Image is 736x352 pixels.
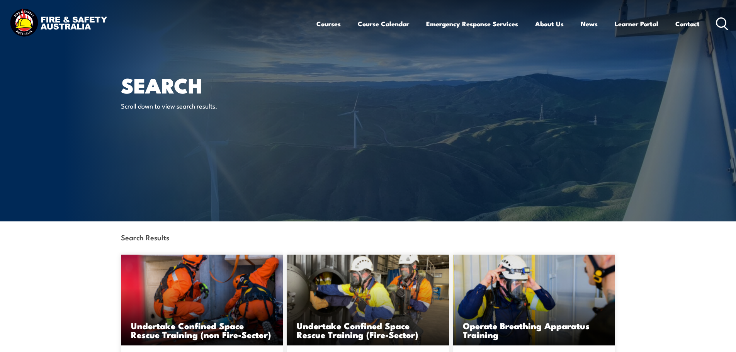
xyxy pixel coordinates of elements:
a: Courses [316,14,341,34]
h3: Undertake Confined Space Rescue Training (Fire-Sector) [297,321,439,339]
a: Undertake Confined Space Rescue Training (Fire-Sector) [287,255,449,345]
a: Learner Portal [615,14,658,34]
h3: Undertake Confined Space Rescue Training (non Fire-Sector) [131,321,273,339]
img: Undertake Confined Space Rescue (Fire-Sector) TRAINING [287,255,449,345]
a: Operate Breathing Apparatus Training [453,255,615,345]
a: News [581,14,598,34]
strong: Search Results [121,232,169,242]
h3: Operate Breathing Apparatus Training [463,321,605,339]
a: Course Calendar [358,14,409,34]
p: Scroll down to view search results. [121,101,262,110]
img: Operate breathing apparatus-626 [453,255,615,345]
a: Undertake Confined Space Rescue Training (non Fire-Sector) [121,255,283,345]
img: Undertake Confined Space Rescue Training (non Fire-Sector) (2) [121,255,283,345]
a: Emergency Response Services [426,14,518,34]
h1: Search [121,76,312,94]
a: Contact [675,14,700,34]
a: About Us [535,14,564,34]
